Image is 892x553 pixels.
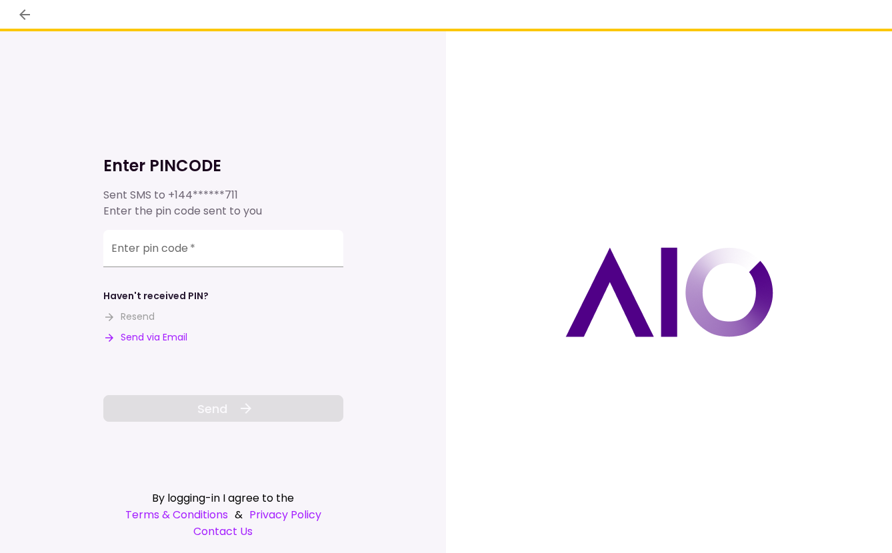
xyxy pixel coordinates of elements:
span: Send [197,400,227,418]
img: AIO logo [565,247,773,337]
h1: Enter PINCODE [103,155,343,177]
a: Terms & Conditions [125,506,228,523]
button: Send [103,395,343,422]
button: Send via Email [103,330,187,344]
div: By logging-in I agree to the [103,490,343,506]
button: back [13,3,36,26]
a: Contact Us [103,523,343,540]
button: Resend [103,310,155,324]
div: Haven't received PIN? [103,289,209,303]
a: Privacy Policy [249,506,321,523]
div: Sent SMS to Enter the pin code sent to you [103,187,343,219]
div: & [103,506,343,523]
